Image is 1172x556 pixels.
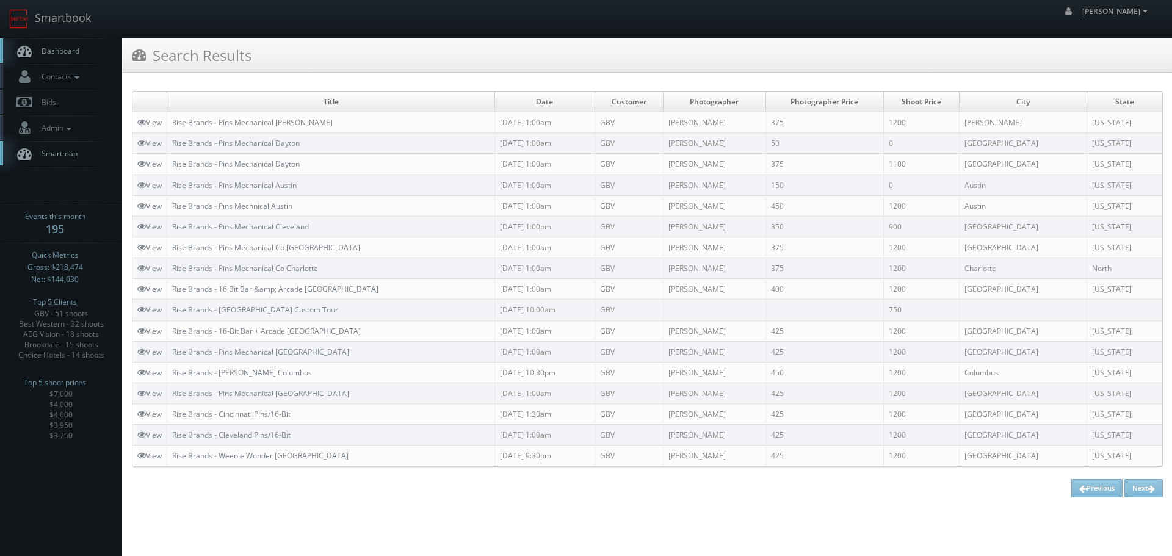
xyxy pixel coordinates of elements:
[884,175,960,195] td: 0
[495,112,595,133] td: [DATE] 1:00am
[884,404,960,425] td: 1200
[960,133,1087,154] td: [GEOGRAPHIC_DATA]
[1082,6,1151,16] span: [PERSON_NAME]
[46,222,64,236] strong: 195
[765,237,884,258] td: 375
[884,237,960,258] td: 1200
[1087,216,1162,237] td: [US_STATE]
[884,154,960,175] td: 1100
[167,92,495,112] td: Title
[172,388,349,399] a: Rise Brands - Pins Mechanical [GEOGRAPHIC_DATA]
[960,341,1087,362] td: [GEOGRAPHIC_DATA]
[595,133,663,154] td: GBV
[960,404,1087,425] td: [GEOGRAPHIC_DATA]
[172,242,360,253] a: Rise Brands - Pins Mechanical Co [GEOGRAPHIC_DATA]
[35,46,79,56] span: Dashboard
[884,320,960,341] td: 1200
[663,383,765,403] td: [PERSON_NAME]
[137,284,162,294] a: View
[663,446,765,466] td: [PERSON_NAME]
[595,300,663,320] td: GBV
[765,341,884,362] td: 425
[765,216,884,237] td: 350
[595,154,663,175] td: GBV
[172,263,318,273] a: Rise Brands - Pins Mechanical Co Charlotte
[960,112,1087,133] td: [PERSON_NAME]
[495,154,595,175] td: [DATE] 1:00am
[960,92,1087,112] td: City
[765,362,884,383] td: 450
[172,347,349,357] a: Rise Brands - Pins Mechanical [GEOGRAPHIC_DATA]
[1087,133,1162,154] td: [US_STATE]
[1087,446,1162,466] td: [US_STATE]
[595,446,663,466] td: GBV
[33,296,77,308] span: Top 5 Clients
[137,450,162,461] a: View
[663,154,765,175] td: [PERSON_NAME]
[884,383,960,403] td: 1200
[495,279,595,300] td: [DATE] 1:00am
[137,430,162,440] a: View
[172,180,297,190] a: Rise Brands - Pins Mechanical Austin
[495,133,595,154] td: [DATE] 1:00am
[663,362,765,383] td: [PERSON_NAME]
[595,341,663,362] td: GBV
[1087,175,1162,195] td: [US_STATE]
[595,175,663,195] td: GBV
[884,112,960,133] td: 1200
[1087,404,1162,425] td: [US_STATE]
[663,425,765,446] td: [PERSON_NAME]
[137,242,162,253] a: View
[137,326,162,336] a: View
[884,258,960,279] td: 1200
[765,133,884,154] td: 50
[884,216,960,237] td: 900
[960,237,1087,258] td: [GEOGRAPHIC_DATA]
[172,138,300,148] a: Rise Brands - Pins Mechanical Dayton
[27,261,83,273] span: Gross: $218,474
[9,9,29,29] img: smartbook-logo.png
[663,92,765,112] td: Photographer
[884,195,960,216] td: 1200
[495,446,595,466] td: [DATE] 9:30pm
[595,404,663,425] td: GBV
[1087,341,1162,362] td: [US_STATE]
[1087,154,1162,175] td: [US_STATE]
[663,133,765,154] td: [PERSON_NAME]
[495,216,595,237] td: [DATE] 1:00pm
[495,362,595,383] td: [DATE] 10:30pm
[495,237,595,258] td: [DATE] 1:00am
[595,112,663,133] td: GBV
[960,446,1087,466] td: [GEOGRAPHIC_DATA]
[137,305,162,315] a: View
[595,279,663,300] td: GBV
[595,425,663,446] td: GBV
[595,195,663,216] td: GBV
[765,175,884,195] td: 150
[495,175,595,195] td: [DATE] 1:00am
[35,71,82,82] span: Contacts
[137,263,162,273] a: View
[663,216,765,237] td: [PERSON_NAME]
[495,92,595,112] td: Date
[884,341,960,362] td: 1200
[172,409,291,419] a: Rise Brands - Cincinnati Pins/16-Bit
[137,201,162,211] a: View
[1087,237,1162,258] td: [US_STATE]
[960,258,1087,279] td: Charlotte
[765,404,884,425] td: 425
[32,249,78,261] span: Quick Metrics
[884,92,960,112] td: Shoot Price
[595,362,663,383] td: GBV
[765,279,884,300] td: 400
[172,430,291,440] a: Rise Brands - Cleveland Pins/16-Bit
[495,300,595,320] td: [DATE] 10:00am
[1087,362,1162,383] td: [US_STATE]
[495,383,595,403] td: [DATE] 1:00am
[663,195,765,216] td: [PERSON_NAME]
[1087,383,1162,403] td: [US_STATE]
[663,112,765,133] td: [PERSON_NAME]
[884,133,960,154] td: 0
[765,112,884,133] td: 375
[595,383,663,403] td: GBV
